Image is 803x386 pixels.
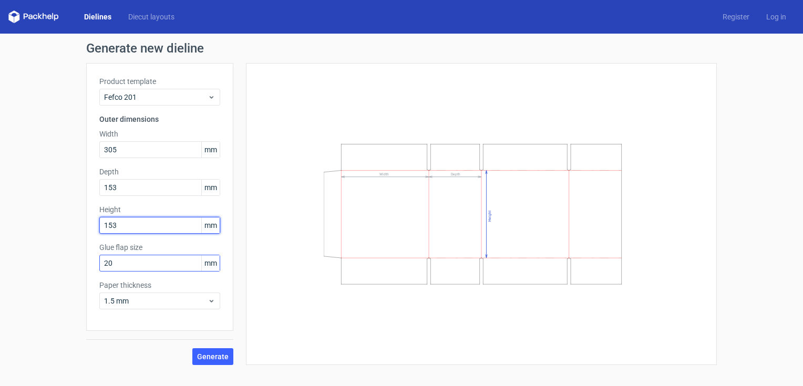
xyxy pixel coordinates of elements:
[86,42,717,55] h1: Generate new dieline
[104,296,208,306] span: 1.5 mm
[99,242,220,253] label: Glue flap size
[99,166,220,177] label: Depth
[99,280,220,290] label: Paper thickness
[451,172,460,176] text: Depth
[99,114,220,124] h3: Outer dimensions
[488,211,492,222] text: Height
[201,217,220,233] span: mm
[714,12,758,22] a: Register
[201,180,220,195] span: mm
[758,12,795,22] a: Log in
[201,142,220,158] span: mm
[197,353,229,360] span: Generate
[76,12,120,22] a: Dielines
[120,12,183,22] a: Diecut layouts
[379,172,389,176] text: Width
[192,348,233,365] button: Generate
[201,255,220,271] span: mm
[104,92,208,102] span: Fefco 201
[99,204,220,215] label: Height
[99,129,220,139] label: Width
[99,76,220,87] label: Product template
